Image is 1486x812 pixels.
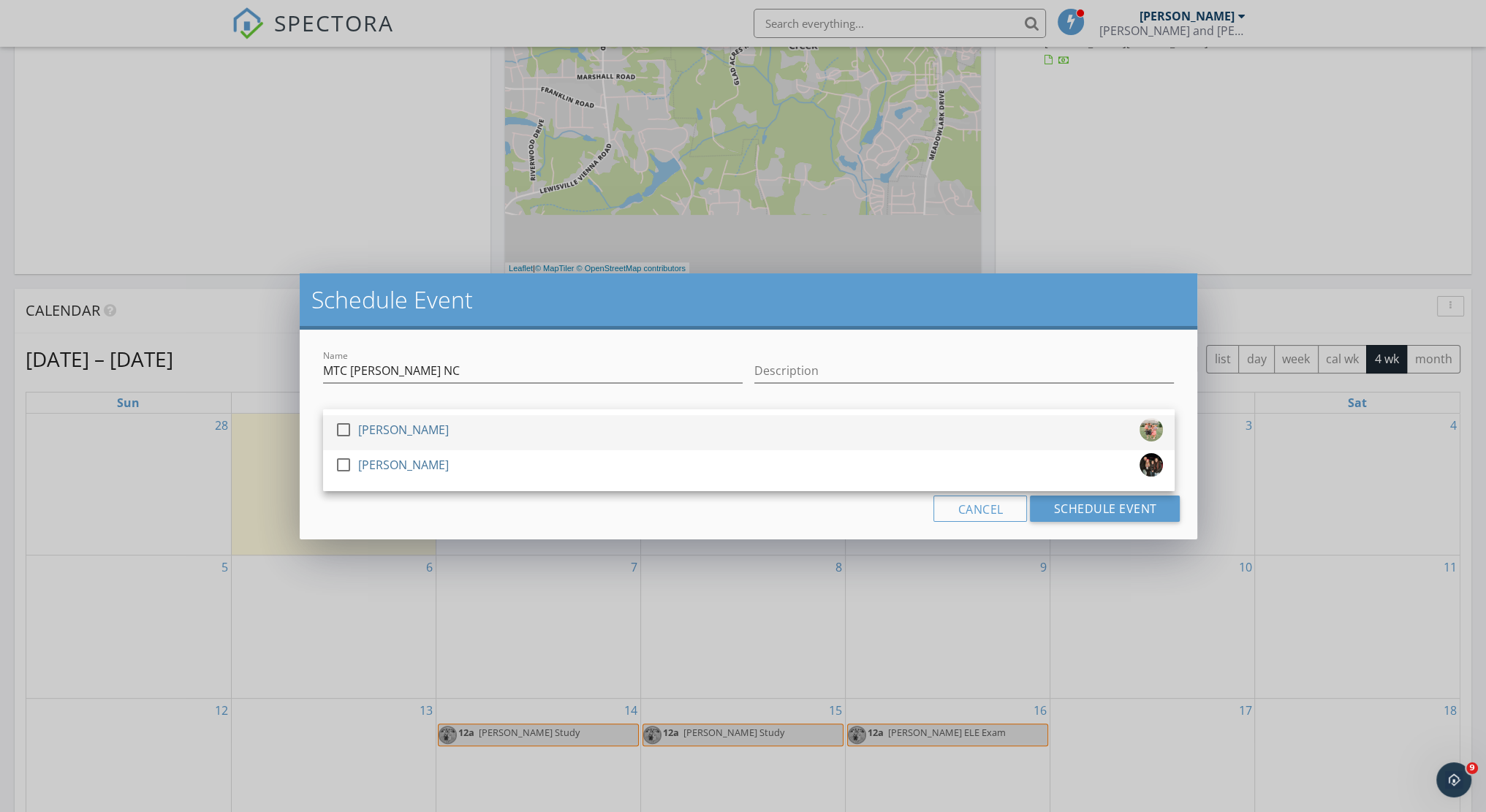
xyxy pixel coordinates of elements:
[1140,418,1163,441] img: dan_profile_pic.jpg
[311,285,1186,314] h2: Schedule Event
[1030,496,1180,522] button: Schedule Event
[1140,453,1163,477] img: profile_pic.jpg
[933,496,1027,522] button: Cancel
[1466,762,1478,774] span: 9
[358,453,449,477] div: [PERSON_NAME]
[1436,762,1471,797] iframe: Intercom live chat
[358,418,449,441] div: [PERSON_NAME]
